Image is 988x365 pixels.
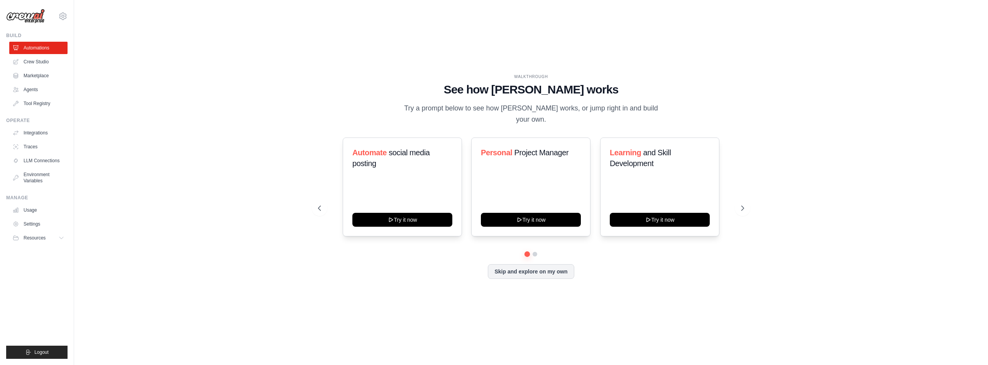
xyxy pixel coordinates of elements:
[9,42,68,54] a: Automations
[352,213,452,227] button: Try it now
[9,83,68,96] a: Agents
[318,74,744,80] div: WALKTHROUGH
[9,154,68,167] a: LLM Connections
[6,9,45,24] img: Logo
[481,148,512,157] span: Personal
[352,148,387,157] span: Automate
[401,103,661,126] p: Try a prompt below to see how [PERSON_NAME] works, or jump right in and build your own.
[610,213,710,227] button: Try it now
[9,56,68,68] a: Crew Studio
[488,264,574,279] button: Skip and explore on my own
[9,97,68,110] a: Tool Registry
[6,346,68,359] button: Logout
[9,70,68,82] a: Marketplace
[949,328,988,365] iframe: Chat Widget
[318,83,744,97] h1: See how [PERSON_NAME] works
[514,148,569,157] span: Project Manager
[481,213,581,227] button: Try it now
[24,235,46,241] span: Resources
[610,148,641,157] span: Learning
[6,117,68,124] div: Operate
[34,349,49,355] span: Logout
[6,32,68,39] div: Build
[9,127,68,139] a: Integrations
[9,168,68,187] a: Environment Variables
[352,148,430,168] span: social media posting
[9,232,68,244] button: Resources
[9,141,68,153] a: Traces
[610,148,671,168] span: and Skill Development
[6,195,68,201] div: Manage
[9,204,68,216] a: Usage
[9,218,68,230] a: Settings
